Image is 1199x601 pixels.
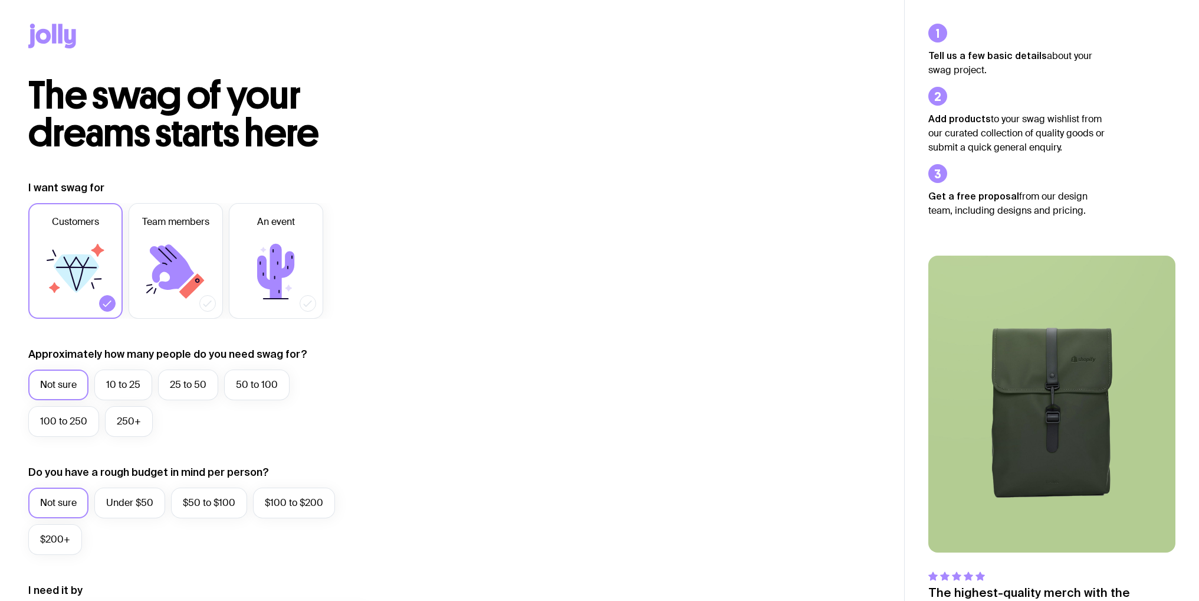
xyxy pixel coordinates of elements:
[158,370,218,400] label: 25 to 50
[28,524,82,555] label: $200+
[94,488,165,518] label: Under $50
[52,215,99,229] span: Customers
[928,191,1019,201] strong: Get a free proposal
[142,215,209,229] span: Team members
[28,72,319,156] span: The swag of your dreams starts here
[28,488,88,518] label: Not sure
[28,181,104,195] label: I want swag for
[105,406,153,437] label: 250+
[928,112,1105,155] p: to your swag wishlist from our curated collection of quality goods or submit a quick general enqu...
[28,370,88,400] label: Not sure
[28,347,307,361] label: Approximately how many people do you need swag for?
[171,488,247,518] label: $50 to $100
[28,465,269,479] label: Do you have a rough budget in mind per person?
[928,113,991,124] strong: Add products
[928,50,1047,61] strong: Tell us a few basic details
[928,48,1105,77] p: about your swag project.
[224,370,290,400] label: 50 to 100
[94,370,152,400] label: 10 to 25
[28,583,83,597] label: I need it by
[28,406,99,437] label: 100 to 250
[253,488,335,518] label: $100 to $200
[257,215,295,229] span: An event
[928,189,1105,218] p: from our design team, including designs and pricing.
